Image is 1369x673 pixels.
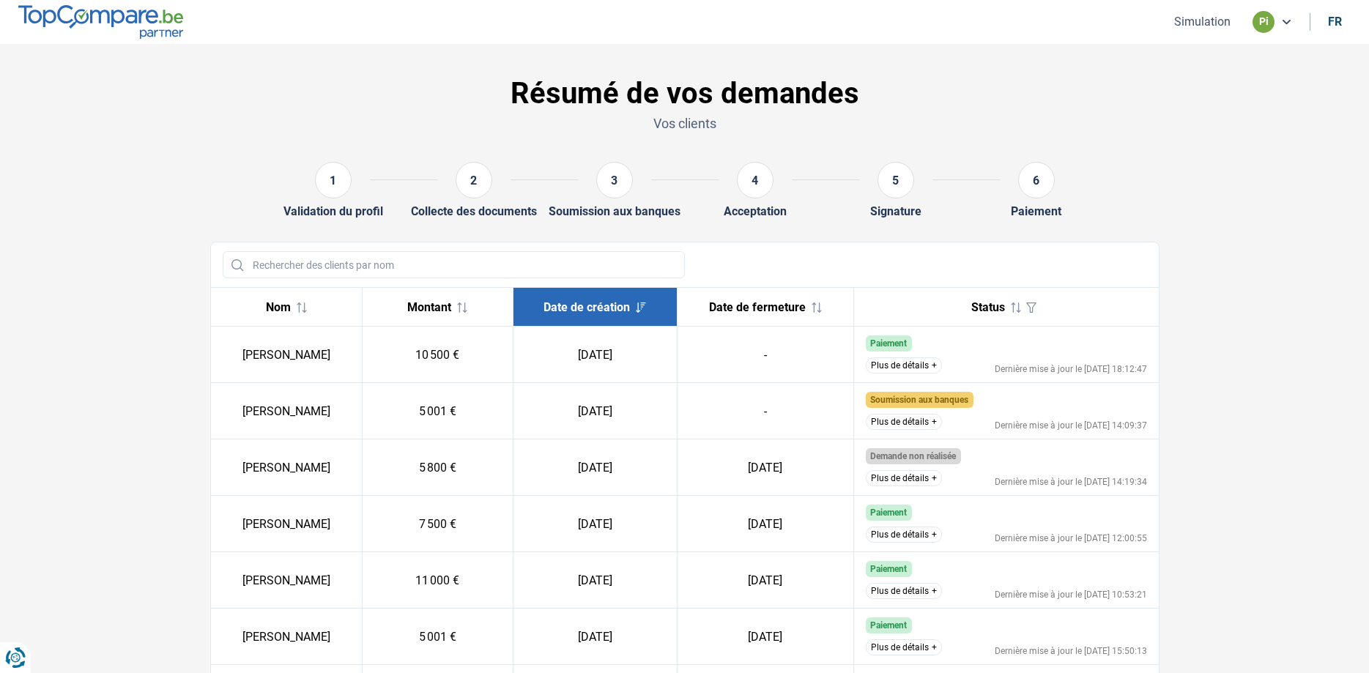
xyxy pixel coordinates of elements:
[995,365,1147,373] div: Dernière mise à jour le [DATE] 18:12:47
[362,552,513,609] td: 11 000 €
[266,300,291,314] span: Nom
[543,300,630,314] span: Date de création
[411,204,537,218] div: Collecte des documents
[870,204,921,218] div: Signature
[1328,15,1342,29] div: fr
[513,496,677,552] td: [DATE]
[866,470,942,486] button: Plus de détails
[866,357,942,373] button: Plus de détails
[995,477,1147,486] div: Dernière mise à jour le [DATE] 14:19:34
[362,609,513,665] td: 5 001 €
[362,327,513,383] td: 10 500 €
[724,204,787,218] div: Acceptation
[223,251,685,278] input: Rechercher des clients par nom
[870,507,907,518] span: Paiement
[513,383,677,439] td: [DATE]
[995,534,1147,543] div: Dernière mise à jour le [DATE] 12:00:55
[870,338,907,349] span: Paiement
[709,300,806,314] span: Date de fermeture
[866,639,942,655] button: Plus de détails
[866,527,942,543] button: Plus de détails
[870,451,956,461] span: Demande non réalisée
[870,395,968,405] span: Soumission aux banques
[456,162,492,198] div: 2
[995,421,1147,430] div: Dernière mise à jour le [DATE] 14:09:37
[995,590,1147,599] div: Dernière mise à jour le [DATE] 10:53:21
[210,114,1160,133] p: Vos clients
[211,552,363,609] td: [PERSON_NAME]
[549,204,680,218] div: Soumission aux banques
[737,162,773,198] div: 4
[1253,11,1275,33] div: pi
[995,647,1147,655] div: Dernière mise à jour le [DATE] 15:50:13
[866,583,942,599] button: Plus de détails
[211,609,363,665] td: [PERSON_NAME]
[596,162,633,198] div: 3
[283,204,383,218] div: Validation du profil
[211,327,363,383] td: [PERSON_NAME]
[513,552,677,609] td: [DATE]
[677,609,853,665] td: [DATE]
[870,620,907,631] span: Paiement
[1011,204,1061,218] div: Paiement
[870,564,907,574] span: Paiement
[407,300,451,314] span: Montant
[866,414,942,430] button: Plus de détails
[211,496,363,552] td: [PERSON_NAME]
[878,162,914,198] div: 5
[513,327,677,383] td: [DATE]
[1170,14,1235,29] button: Simulation
[513,439,677,496] td: [DATE]
[1018,162,1055,198] div: 6
[677,439,853,496] td: [DATE]
[362,439,513,496] td: 5 800 €
[18,5,183,38] img: TopCompare.be
[677,496,853,552] td: [DATE]
[315,162,352,198] div: 1
[513,609,677,665] td: [DATE]
[211,439,363,496] td: [PERSON_NAME]
[971,300,1005,314] span: Status
[211,383,363,439] td: [PERSON_NAME]
[362,383,513,439] td: 5 001 €
[677,552,853,609] td: [DATE]
[677,327,853,383] td: -
[210,76,1160,111] h1: Résumé de vos demandes
[362,496,513,552] td: 7 500 €
[677,383,853,439] td: -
